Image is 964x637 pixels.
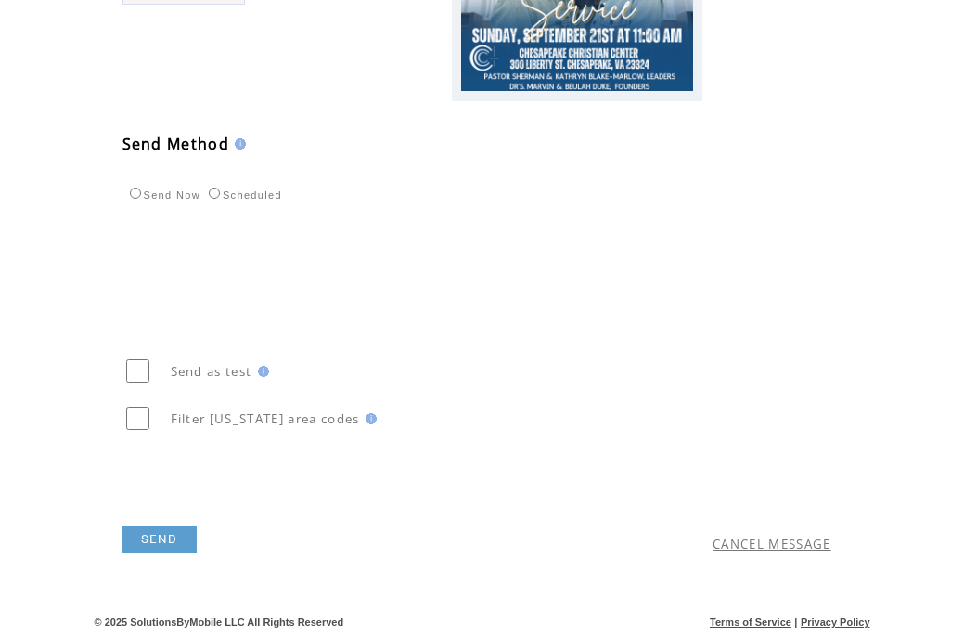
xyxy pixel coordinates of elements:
label: Scheduled [204,189,282,201]
span: Send as test [171,363,252,380]
a: Terms of Service [710,617,791,628]
a: CANCEL MESSAGE [713,536,831,552]
span: | [794,617,797,628]
img: help.gif [229,138,246,149]
label: Send Now [125,189,200,201]
span: © 2025 SolutionsByMobile LLC All Rights Reserved [95,617,344,628]
img: help.gif [360,413,377,424]
a: Privacy Policy [801,617,870,628]
span: Filter [US_STATE] area codes [171,410,360,427]
input: Scheduled [209,188,220,199]
img: help.gif [252,366,269,377]
span: Send Method [122,134,230,154]
input: Send Now [130,188,141,199]
a: SEND [122,526,197,553]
